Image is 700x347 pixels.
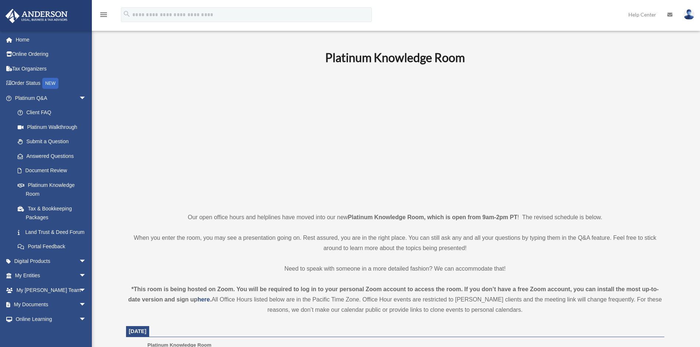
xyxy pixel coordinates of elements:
a: Land Trust & Deed Forum [10,225,97,239]
a: menu [99,13,108,19]
span: arrow_drop_down [79,254,94,269]
a: My Documentsarrow_drop_down [5,297,97,312]
a: Platinum Walkthrough [10,120,97,134]
p: When you enter the room, you may see a presentation going on. Rest assured, you are in the right ... [126,233,664,253]
a: My [PERSON_NAME] Teamarrow_drop_down [5,283,97,297]
a: Submit a Question [10,134,97,149]
a: Tax Organizers [5,61,97,76]
span: arrow_drop_down [79,297,94,312]
p: Need to speak with someone in a more detailed fashion? We can accommodate that! [126,264,664,274]
a: Answered Questions [10,149,97,163]
img: User Pic [683,9,694,20]
a: Digital Productsarrow_drop_down [5,254,97,268]
span: arrow_drop_down [79,91,94,106]
a: Online Learningarrow_drop_down [5,312,97,326]
a: Home [5,32,97,47]
a: here [197,296,210,303]
span: [DATE] [129,328,147,334]
span: arrow_drop_down [79,312,94,327]
p: Our open office hours and helplines have moved into our new ! The revised schedule is below. [126,212,664,223]
a: My Entitiesarrow_drop_down [5,268,97,283]
span: arrow_drop_down [79,283,94,298]
a: Tax & Bookkeeping Packages [10,201,97,225]
strong: Platinum Knowledge Room, which is open from 9am-2pm PT [348,214,517,220]
iframe: 231110_Toby_KnowledgeRoom [285,75,505,199]
strong: *This room is being hosted on Zoom. You will be required to log in to your personal Zoom account ... [128,286,659,303]
div: All Office Hours listed below are in the Pacific Time Zone. Office Hour events are restricted to ... [126,284,664,315]
a: Platinum Knowledge Room [10,178,94,201]
a: Client FAQ [10,105,97,120]
img: Anderson Advisors Platinum Portal [3,9,70,23]
b: Platinum Knowledge Room [325,50,465,65]
div: NEW [42,78,58,89]
a: Order StatusNEW [5,76,97,91]
a: Platinum Q&Aarrow_drop_down [5,91,97,105]
a: Online Ordering [5,47,97,62]
strong: . [210,296,211,303]
i: menu [99,10,108,19]
a: Document Review [10,163,97,178]
i: search [123,10,131,18]
span: arrow_drop_down [79,268,94,283]
a: Portal Feedback [10,239,97,254]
